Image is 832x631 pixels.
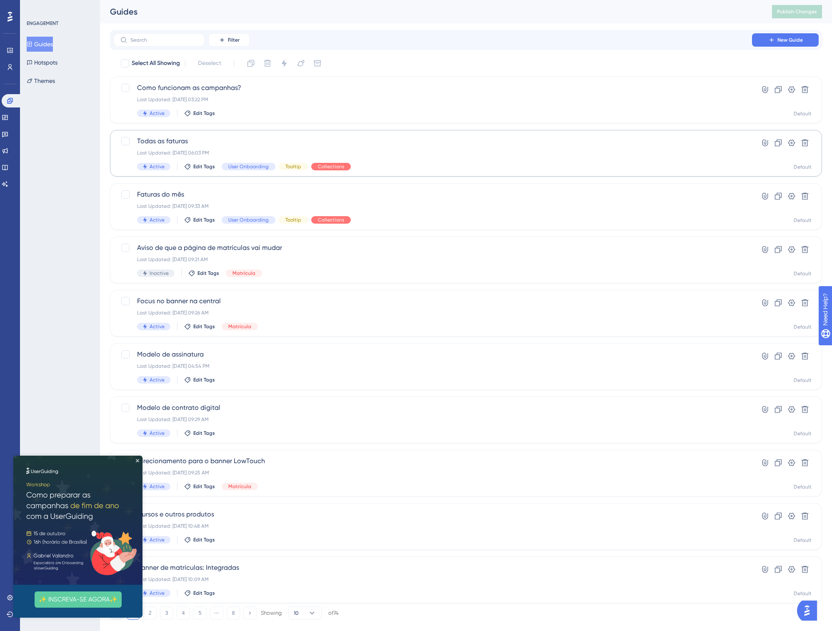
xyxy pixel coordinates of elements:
[794,590,812,597] div: Default
[328,609,339,617] div: of 74
[110,6,751,17] div: Guides
[160,606,173,620] button: 3
[27,73,55,88] button: Themes
[21,136,108,152] button: ✨ INSCREVA-SE AGORA✨
[150,110,165,117] span: Active
[137,309,728,316] div: Last Updated: [DATE] 09:26 AM
[193,483,215,490] span: Edit Tags
[137,150,728,156] div: Last Updated: [DATE] 06:03 PM
[137,296,728,306] span: Focus no banner na central
[193,163,215,170] span: Edit Tags
[193,323,215,330] span: Edit Tags
[122,3,126,7] div: Close Preview
[294,610,299,616] span: 10
[794,164,812,170] div: Default
[150,163,165,170] span: Active
[794,270,812,277] div: Default
[794,324,812,330] div: Default
[794,217,812,224] div: Default
[150,536,165,543] span: Active
[137,203,728,210] div: Last Updated: [DATE] 09:33 AM
[184,323,215,330] button: Edit Tags
[137,96,728,103] div: Last Updated: [DATE] 03:22 PM
[794,484,812,490] div: Default
[198,58,221,68] span: Deselect
[150,483,165,490] span: Active
[184,590,215,596] button: Edit Tags
[794,377,812,384] div: Default
[777,37,803,43] span: New Guide
[143,606,157,620] button: 2
[137,403,728,413] span: Modelo de contrato digital
[188,270,219,277] button: Edit Tags
[232,270,255,277] span: Matrícula
[210,606,223,620] button: ⋯
[261,609,282,617] div: Showing
[285,217,301,223] span: Tooltip
[184,163,215,170] button: Edit Tags
[285,163,301,170] span: Tooltip
[150,430,165,436] span: Active
[794,430,812,437] div: Default
[137,456,728,466] span: Direcionamento para o banner LowTouch
[137,256,728,263] div: Last Updated: [DATE] 09:21 AM
[752,33,819,47] button: New Guide
[184,377,215,383] button: Edit Tags
[190,56,229,71] button: Deselect
[137,83,728,93] span: Como funcionam as campanhas?
[184,217,215,223] button: Edit Tags
[193,110,215,117] span: Edit Tags
[137,190,728,200] span: Faturas do mês
[137,349,728,359] span: Modelo de assinatura
[184,110,215,117] button: Edit Tags
[318,217,344,223] span: Collections
[228,37,240,43] span: Filter
[137,363,728,369] div: Last Updated: [DATE] 04:54 PM
[137,576,728,583] div: Last Updated: [DATE] 10:09 AM
[150,323,165,330] span: Active
[150,377,165,383] span: Active
[193,606,207,620] button: 5
[193,217,215,223] span: Edit Tags
[797,598,822,623] iframe: UserGuiding AI Assistant Launcher
[27,20,58,27] div: ENGAGEMENT
[132,58,180,68] span: Select All Showing
[228,483,251,490] span: Matrícula
[177,606,190,620] button: 4
[794,537,812,544] div: Default
[130,37,198,43] input: Search
[208,33,250,47] button: Filter
[794,110,812,117] div: Default
[27,55,57,70] button: Hotspots
[137,469,728,476] div: Last Updated: [DATE] 09:25 AM
[137,136,728,146] span: Todas as faturas
[184,430,215,436] button: Edit Tags
[193,536,215,543] span: Edit Tags
[228,323,251,330] span: Matrícula
[772,5,822,18] button: Publish Changes
[197,270,219,277] span: Edit Tags
[150,590,165,596] span: Active
[288,606,322,620] button: 10
[318,163,344,170] span: Collections
[150,270,169,277] span: Inactive
[150,217,165,223] span: Active
[193,377,215,383] span: Edit Tags
[193,430,215,436] span: Edit Tags
[227,606,240,620] button: 8
[137,523,728,529] div: Last Updated: [DATE] 10:48 AM
[137,416,728,423] div: Last Updated: [DATE] 09:29 AM
[193,590,215,596] span: Edit Tags
[184,483,215,490] button: Edit Tags
[184,536,215,543] button: Edit Tags
[20,2,52,12] span: Need Help?
[137,509,728,519] span: Cursos e outros produtos
[777,8,817,15] span: Publish Changes
[27,37,53,52] button: Guides
[228,217,269,223] span: User Onboarding
[137,563,728,573] span: Banner de matrículas: Integradas
[137,243,728,253] span: Aviso de que a página de matrículas vai mudar
[228,163,269,170] span: User Onboarding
